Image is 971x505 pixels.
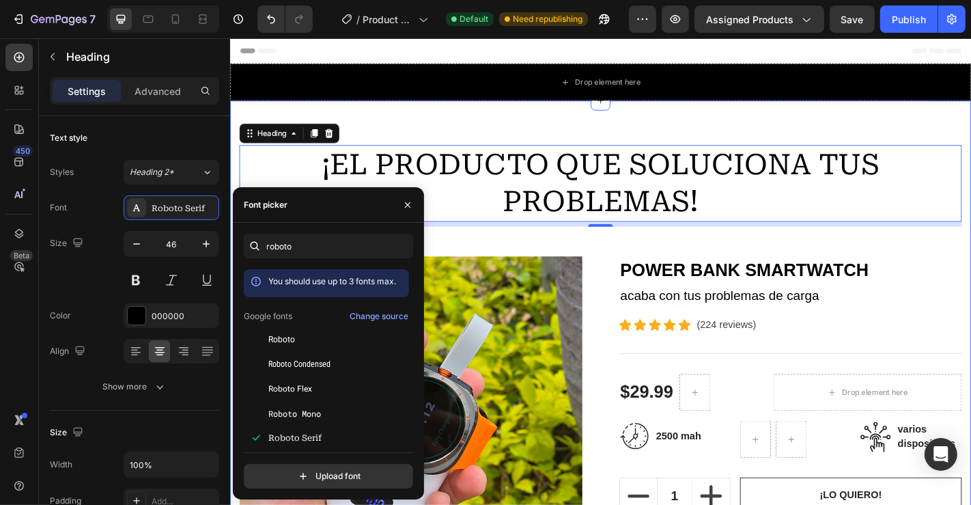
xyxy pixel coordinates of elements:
[152,202,216,215] div: Roboto Serif
[89,11,96,27] p: 7
[516,309,582,325] p: (224 reviews)
[460,13,488,25] span: Default
[230,38,971,505] iframe: Design area
[430,241,809,273] a: POWER BANK SMARTWATCH
[50,132,87,144] div: Text style
[50,202,67,214] div: Font
[244,464,413,489] button: Upload font
[350,310,408,323] div: Change source
[471,432,521,448] p: 2500 mah
[103,380,167,394] div: Show more
[124,452,219,477] input: Auto
[296,469,361,483] div: Upload font
[50,166,74,178] div: Styles
[268,276,396,286] span: You should use up to 3 fonts max.
[66,49,214,65] p: Heading
[257,5,313,33] div: Undo/Redo
[244,310,292,323] p: Google fonts
[50,374,219,399] button: Show more
[244,199,287,211] div: Font picker
[268,432,322,444] span: Roboto Serif
[135,84,181,98] p: Advanced
[50,424,86,442] div: Size
[27,99,65,111] div: Heading
[349,308,409,325] button: Change source
[356,12,360,27] span: /
[268,333,295,346] span: Roboto
[50,234,86,253] div: Size
[892,12,926,27] div: Publish
[880,5,938,33] button: Publish
[738,424,808,457] p: varios dispositivos
[363,12,413,27] span: Product Page - [DATE] 11:50:24
[694,5,824,33] button: Assigned Products
[68,84,106,98] p: Settings
[925,438,957,471] div: Open Intercom Messenger
[124,160,219,185] button: Heading 2*
[697,424,731,458] img: Alt Image
[513,13,582,25] span: Need republishing
[50,459,72,471] div: Width
[50,342,88,361] div: Align
[830,5,875,33] button: Save
[130,166,174,178] span: Heading 2*
[152,310,216,323] div: 000000
[268,383,312,395] span: Roboto Flex
[430,376,492,407] div: $29.99
[10,118,809,203] h2: ¡EL PRODUCTO QUE SOLUCIONA TUS PROBLEMAS!
[430,423,464,457] img: Alt Image
[5,5,102,33] button: 7
[244,234,413,258] input: Search font
[268,407,321,420] span: Roboto Mono
[706,12,793,27] span: Assigned Products
[432,274,808,296] p: acaba con tus problemas de carga
[841,14,864,25] span: Save
[10,250,33,261] div: Beta
[677,386,749,397] div: Drop element here
[382,43,454,54] div: Drop element here
[50,310,71,322] div: Color
[13,146,33,156] div: 450
[268,358,330,370] span: Roboto Condensed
